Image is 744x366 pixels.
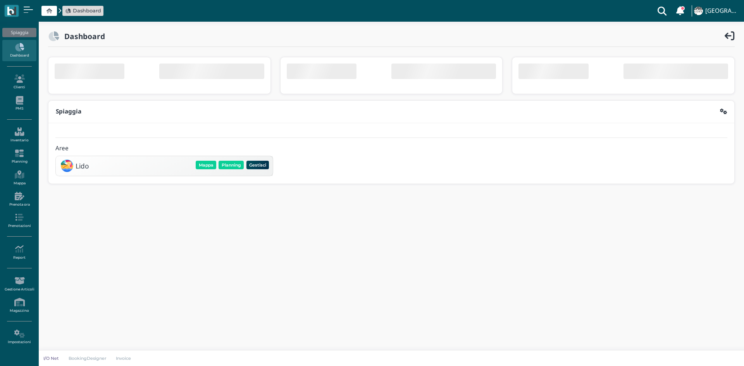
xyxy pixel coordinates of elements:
h3: Lido [76,162,89,170]
button: Planning [219,161,244,169]
b: Spiaggia [56,107,81,115]
iframe: Help widget launcher [689,342,737,359]
h4: Aree [55,145,69,152]
a: Prenota ora [2,189,36,210]
a: Dashboard [2,40,36,61]
button: Gestisci [246,161,269,169]
a: Mappa [2,167,36,189]
a: ... [GEOGRAPHIC_DATA] [693,2,739,20]
a: Planning [2,146,36,167]
a: Inventario [2,124,36,146]
span: Dashboard [73,7,101,14]
a: Dashboard [65,7,101,14]
img: logo [7,7,16,15]
button: Mappa [196,161,216,169]
h4: [GEOGRAPHIC_DATA] [705,8,739,14]
h2: Dashboard [59,32,105,40]
a: Clienti [2,71,36,93]
div: Spiaggia [2,28,36,37]
img: ... [694,7,703,15]
a: PMS [2,93,36,114]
